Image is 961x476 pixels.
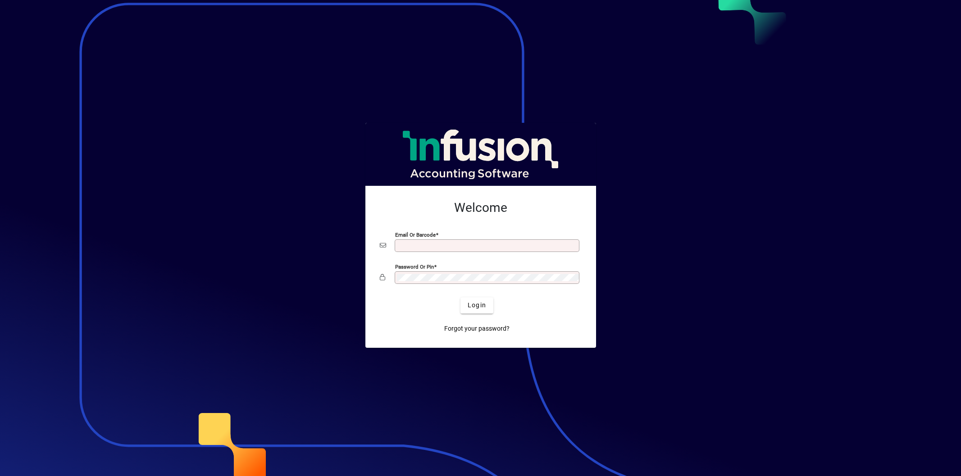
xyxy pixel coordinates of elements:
[468,301,486,310] span: Login
[441,321,513,337] a: Forgot your password?
[460,297,493,314] button: Login
[444,324,510,333] span: Forgot your password?
[395,263,434,269] mat-label: Password or Pin
[380,200,582,216] h2: Welcome
[395,231,436,238] mat-label: Email or Barcode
